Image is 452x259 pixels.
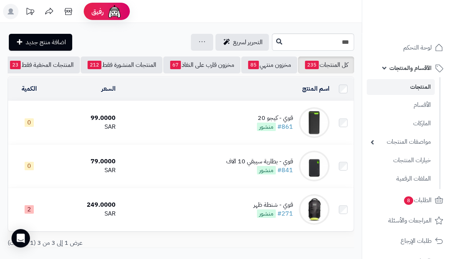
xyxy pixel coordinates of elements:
[367,191,447,209] a: الطلبات8
[302,84,329,93] a: اسم المنتج
[257,114,293,123] div: قوي - كيجو 20
[277,166,293,175] a: #841
[241,56,297,73] a: مخزون منتهي85
[277,122,293,131] a: #861
[367,115,435,132] a: الماركات
[53,157,116,166] div: 79.0000
[88,61,101,69] span: 212
[226,157,293,166] div: قوي - بطارية سيبقي 10 الاف
[9,34,72,51] a: اضافة منتج جديد
[257,209,276,218] span: منشور
[163,56,240,73] a: مخزون قارب على النفاذ67
[248,61,259,69] span: 85
[81,56,162,73] a: المنتجات المنشورة فقط212
[367,97,435,113] a: الأقسام
[299,107,329,138] img: قوي - كيجو 20
[404,196,413,205] span: 8
[25,118,34,127] span: 0
[25,162,34,170] span: 0
[253,201,293,209] div: قوي - شنطة ظهر
[12,229,30,247] div: Open Intercom Messenger
[367,232,447,250] a: طلبات الإرجاع
[305,61,319,69] span: 235
[3,56,80,73] a: المنتجات المخفية فقط23
[20,4,40,21] a: تحديثات المنصة
[91,7,104,16] span: رفيق
[403,42,432,53] span: لوحة التحكم
[170,61,181,69] span: 67
[299,194,329,225] img: قوي - شنطة ظهر
[25,205,34,214] span: 2
[367,134,435,150] a: مواصفات المنتجات
[367,211,447,230] a: المراجعات والأسئلة
[299,151,329,181] img: قوي - بطارية سيبقي 10 الاف
[257,166,276,174] span: منشور
[53,114,116,123] div: 99.0000
[10,61,21,69] span: 23
[401,236,432,246] span: طلبات الإرجاع
[26,38,66,47] span: اضافة منتج جديد
[388,215,432,226] span: المراجعات والأسئلة
[367,171,435,187] a: الملفات الرقمية
[298,56,354,73] a: كل المنتجات235
[53,201,116,209] div: 249.0000
[107,4,122,19] img: ai-face.png
[53,166,116,175] div: SAR
[257,123,276,131] span: منشور
[53,209,116,218] div: SAR
[403,195,432,206] span: الطلبات
[367,152,435,169] a: خيارات المنتجات
[400,20,445,37] img: logo-2.png
[215,34,269,51] a: التحرير لسريع
[233,38,263,47] span: التحرير لسريع
[22,84,37,93] a: الكمية
[53,123,116,131] div: SAR
[367,79,435,95] a: المنتجات
[2,239,360,247] div: عرض 1 إلى 3 من 3 (1 صفحات)
[389,63,432,73] span: الأقسام والمنتجات
[101,84,115,93] a: السعر
[367,38,447,57] a: لوحة التحكم
[277,209,293,218] a: #271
